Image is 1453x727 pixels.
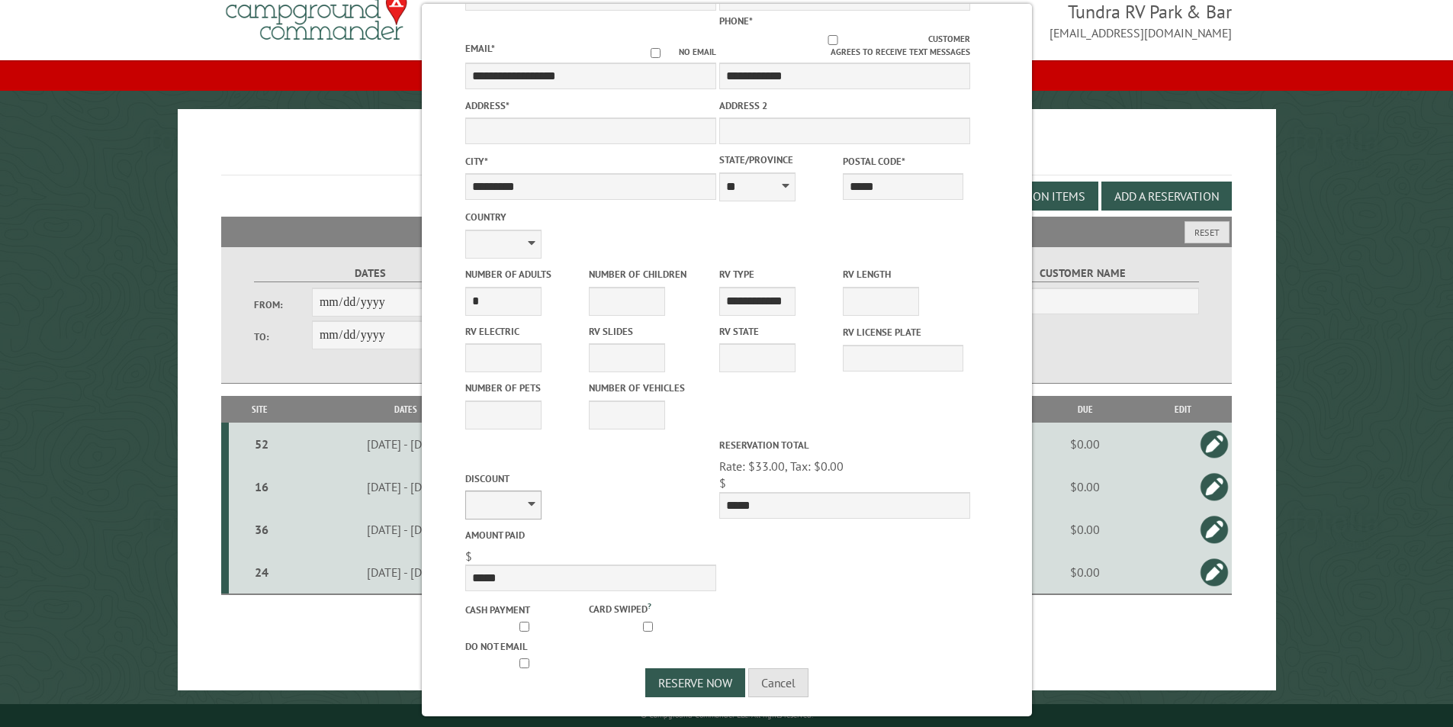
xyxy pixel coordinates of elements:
label: RV Electric [465,324,586,339]
span: Rate: $33.00, Tax: $0.00 [719,458,844,474]
small: © Campground Commander LLC. All rights reserved. [641,710,813,720]
input: No email [632,48,679,58]
label: Number of Adults [465,267,586,281]
div: 52 [235,436,288,452]
th: Edit [1133,396,1232,423]
td: $0.00 [1037,465,1133,508]
label: RV State [719,324,840,339]
label: From: [254,298,312,312]
button: Add a Reservation [1101,182,1232,211]
label: RV Slides [589,324,709,339]
label: Postal Code [843,154,963,169]
h1: Reservations [221,133,1233,175]
div: [DATE] - [DATE] [293,565,519,580]
label: RV Type [719,267,840,281]
h2: Filters [221,217,1233,246]
label: Reservation Total [719,438,970,452]
label: City [465,154,716,169]
label: Customer Name [966,265,1199,282]
label: Number of Vehicles [589,381,709,395]
span: $ [465,548,472,564]
label: Do not email [465,639,586,654]
button: Edit Add-on Items [967,182,1098,211]
div: 16 [235,479,288,494]
label: Cash payment [465,603,586,617]
label: Amount paid [465,528,716,542]
td: $0.00 [1037,508,1133,551]
button: Reset [1185,221,1230,243]
div: [DATE] - [DATE] [293,479,519,494]
label: Address [465,98,716,113]
th: Due [1037,396,1133,423]
label: Customer agrees to receive text messages [719,33,970,59]
label: RV Length [843,267,963,281]
button: Reserve Now [645,668,745,697]
label: Email [465,42,495,55]
label: RV License Plate [843,325,963,339]
label: Phone [719,14,753,27]
label: Discount [465,471,716,486]
label: Country [465,210,716,224]
div: 36 [235,522,288,537]
label: Dates [254,265,487,282]
td: $0.00 [1037,551,1133,594]
label: Card swiped [589,600,709,616]
label: No email [632,46,716,59]
label: Number of Children [589,267,709,281]
th: Site [229,396,291,423]
th: Dates [291,396,521,423]
label: Address 2 [719,98,970,113]
div: [DATE] - [DATE] [293,522,519,537]
button: Cancel [748,668,808,697]
div: [DATE] - [DATE] [293,436,519,452]
label: Number of Pets [465,381,586,395]
span: $ [719,475,726,491]
a: ? [648,600,651,611]
input: Customer agrees to receive text messages [737,35,928,45]
label: To: [254,330,312,344]
div: 24 [235,565,288,580]
td: $0.00 [1037,423,1133,465]
label: State/Province [719,153,840,167]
